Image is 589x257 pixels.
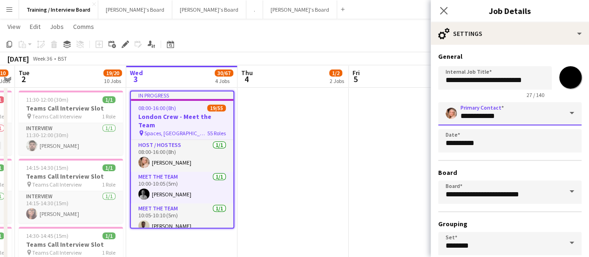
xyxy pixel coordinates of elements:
[131,140,233,172] app-card-role: Host / Hostess1/108:00-16:00 (8h)[PERSON_NAME]
[104,77,122,84] div: 10 Jobs
[19,191,123,223] app-card-role: Interview1/114:15-14:30 (15m)[PERSON_NAME]
[330,77,344,84] div: 2 Jobs
[26,96,68,103] span: 11:30-12:00 (30m)
[26,164,68,171] span: 14:15-14:30 (15m)
[32,113,82,120] span: Teams Call Interview
[7,22,20,31] span: View
[215,69,233,76] span: 30/67
[19,172,123,181] h3: Teams Call Interview Slot
[58,55,67,62] div: BST
[32,181,82,188] span: Teams Call Interview
[26,21,44,33] a: Edit
[138,104,176,111] span: 08:00-16:00 (8h)
[26,232,68,239] span: 14:30-14:45 (15m)
[131,112,233,129] h3: London Crew - Meet the Team
[131,91,233,99] div: In progress
[46,21,68,33] a: Jobs
[519,91,552,98] span: 27 / 140
[352,69,360,77] span: Fri
[215,77,233,84] div: 4 Jobs
[50,22,64,31] span: Jobs
[207,104,226,111] span: 19/55
[19,240,123,249] h3: Teams Call Interview Slot
[351,74,360,84] span: 5
[431,5,589,17] h3: Job Details
[102,96,115,103] span: 1/1
[130,90,234,229] app-job-card: In progress08:00-16:00 (8h)19/55London Crew - Meet the Team Spaces, [GEOGRAPHIC_DATA], [STREET_AD...
[19,123,123,155] app-card-role: Interview1/111:30-12:00 (30m)[PERSON_NAME]
[19,159,123,223] app-job-card: 14:15-14:30 (15m)1/1Teams Call Interview Slot Teams Call Interview1 RoleInterview1/114:15-14:30 (...
[131,172,233,203] app-card-role: Meet The Team1/110:00-10:05 (5m)[PERSON_NAME]
[263,0,337,19] button: [PERSON_NAME]'s Board
[438,52,582,61] h3: General
[144,130,207,137] span: Spaces, [GEOGRAPHIC_DATA], [STREET_ADDRESS][PERSON_NAME]
[17,74,29,84] span: 2
[19,0,98,19] button: Training / Interview Board
[32,249,82,256] span: Teams Call Interview
[7,54,29,63] div: [DATE]
[19,90,123,155] app-job-card: 11:30-12:00 (30m)1/1Teams Call Interview Slot Teams Call Interview1 RoleInterview1/111:30-12:00 (...
[19,69,29,77] span: Tue
[102,181,115,188] span: 1 Role
[172,0,246,19] button: [PERSON_NAME]'s Board
[207,130,226,137] span: 55 Roles
[240,74,253,84] span: 4
[241,69,253,77] span: Thu
[4,21,24,33] a: View
[102,113,115,120] span: 1 Role
[102,249,115,256] span: 1 Role
[246,0,263,19] button: .
[103,69,122,76] span: 19/20
[438,220,582,228] h3: Grouping
[431,22,589,45] div: Settings
[19,104,123,112] h3: Teams Call Interview Slot
[98,0,172,19] button: [PERSON_NAME]'s Board
[69,21,98,33] a: Comms
[131,203,233,235] app-card-role: Meet The Team1/110:05-10:10 (5m)[PERSON_NAME]
[329,69,342,76] span: 1/2
[30,22,41,31] span: Edit
[130,69,143,77] span: Wed
[102,232,115,239] span: 1/1
[129,74,143,84] span: 3
[73,22,94,31] span: Comms
[438,168,582,177] h3: Board
[31,55,54,62] span: Week 36
[102,164,115,171] span: 1/1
